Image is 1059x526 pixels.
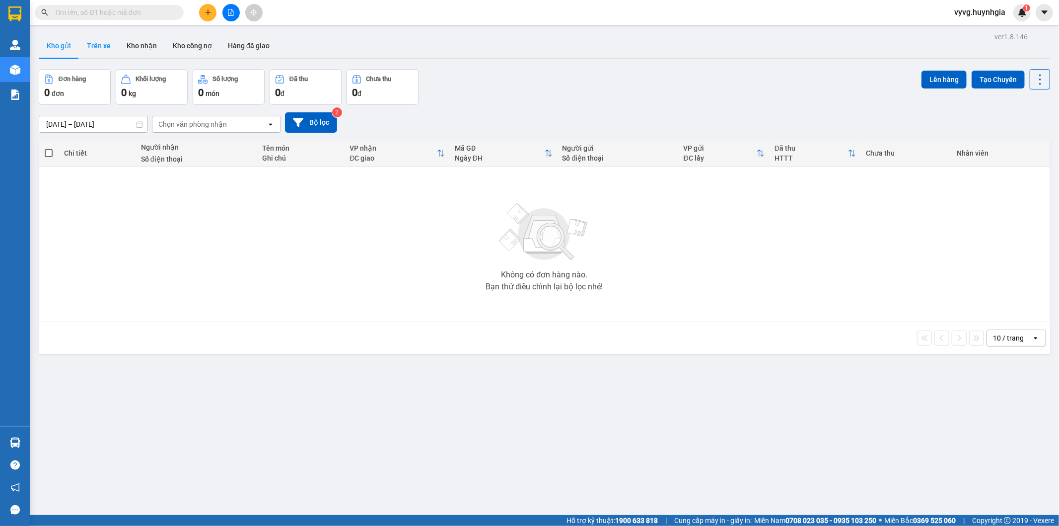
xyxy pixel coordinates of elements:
[350,154,437,162] div: ĐC giao
[8,6,21,21] img: logo-vxr
[566,515,658,526] span: Hỗ trợ kỹ thuật:
[222,4,240,21] button: file-add
[39,34,79,58] button: Kho gửi
[450,140,558,167] th: Toggle SortBy
[129,89,136,97] span: kg
[1036,4,1053,21] button: caret-down
[227,9,234,16] span: file-add
[158,119,227,129] div: Chọn văn phòng nhận
[199,4,216,21] button: plus
[684,154,757,162] div: ĐC lấy
[10,89,20,100] img: solution-icon
[141,155,252,163] div: Số điện thoại
[39,69,111,105] button: Đơn hàng0đơn
[921,71,967,88] button: Lên hàng
[79,34,119,58] button: Trên xe
[347,69,419,105] button: Chưa thu0đ
[775,144,848,152] div: Đã thu
[10,438,20,448] img: warehouse-icon
[1023,4,1030,11] sup: 1
[267,120,275,128] svg: open
[41,9,48,16] span: search
[205,9,212,16] span: plus
[345,140,450,167] th: Toggle SortBy
[994,31,1028,42] div: ver 1.8.146
[10,40,20,50] img: warehouse-icon
[55,7,172,18] input: Tìm tên, số ĐT hoặc mã đơn
[674,515,752,526] span: Cung cấp máy in - giấy in:
[10,65,20,75] img: warehouse-icon
[352,87,357,98] span: 0
[1018,8,1027,17] img: icon-new-feature
[289,76,308,83] div: Đã thu
[198,87,204,98] span: 0
[116,69,188,105] button: Khối lượng0kg
[285,112,337,133] button: Bộ lọc
[366,76,392,83] div: Chưa thu
[665,515,667,526] span: |
[121,87,127,98] span: 0
[250,9,257,16] span: aim
[913,517,956,525] strong: 0369 525 060
[946,6,1013,18] span: vyvg.huynhgia
[212,76,238,83] div: Số lượng
[957,149,1045,157] div: Nhân viên
[220,34,278,58] button: Hàng đã giao
[1040,8,1049,17] span: caret-down
[494,197,594,267] img: svg+xml;base64,PHN2ZyBjbGFzcz0ibGlzdC1wbHVnX19zdmciIHhtbG5zPSJodHRwOi8vd3d3LnczLm9yZy8yMDAwL3N2Zy...
[332,107,342,117] sup: 2
[136,76,166,83] div: Khối lượng
[455,144,545,152] div: Mã GD
[501,271,587,279] div: Không có đơn hàng nào.
[10,483,20,492] span: notification
[141,143,252,151] div: Người nhận
[1025,4,1028,11] span: 1
[770,140,861,167] th: Toggle SortBy
[754,515,876,526] span: Miền Nam
[59,76,86,83] div: Đơn hàng
[884,515,956,526] span: Miền Bắc
[165,34,220,58] button: Kho công nợ
[455,154,545,162] div: Ngày ĐH
[563,144,674,152] div: Người gửi
[64,149,131,157] div: Chi tiết
[270,69,342,105] button: Đã thu0đ
[615,517,658,525] strong: 1900 633 818
[684,144,757,152] div: VP gửi
[785,517,876,525] strong: 0708 023 035 - 0935 103 250
[963,515,965,526] span: |
[357,89,361,97] span: đ
[993,333,1024,343] div: 10 / trang
[281,89,284,97] span: đ
[563,154,674,162] div: Số điện thoại
[206,89,219,97] span: món
[119,34,165,58] button: Kho nhận
[245,4,263,21] button: aim
[262,144,340,152] div: Tên món
[10,505,20,515] span: message
[775,154,848,162] div: HTTT
[972,71,1025,88] button: Tạo Chuyến
[44,87,50,98] span: 0
[10,460,20,470] span: question-circle
[262,154,340,162] div: Ghi chú
[193,69,265,105] button: Số lượng0món
[1004,517,1011,524] span: copyright
[1032,334,1040,342] svg: open
[486,283,603,291] div: Bạn thử điều chỉnh lại bộ lọc nhé!
[39,116,147,132] input: Select a date range.
[350,144,437,152] div: VP nhận
[866,149,947,157] div: Chưa thu
[52,89,64,97] span: đơn
[275,87,281,98] span: 0
[879,519,882,523] span: ⚪️
[679,140,770,167] th: Toggle SortBy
